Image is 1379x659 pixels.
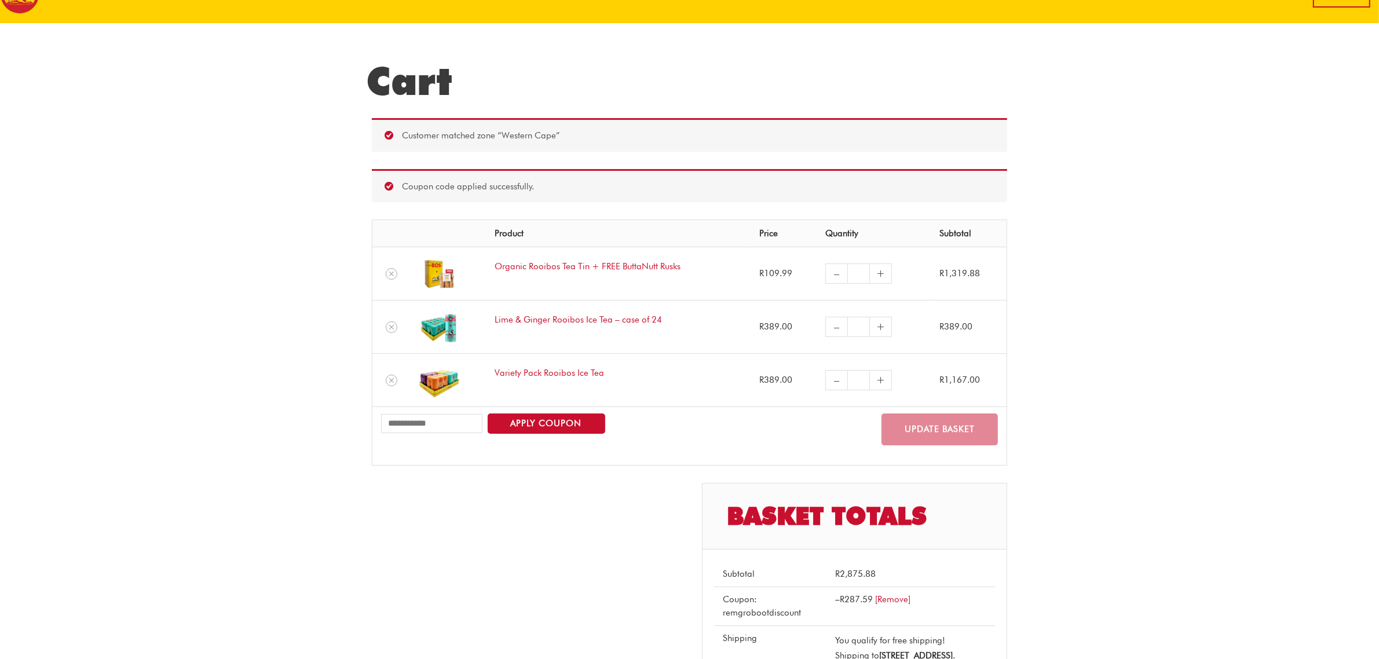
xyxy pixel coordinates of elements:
[825,370,847,390] a: –
[495,314,662,325] a: Lime & Ginger Rooibos Ice Tea – case of 24
[372,118,1007,152] div: Customer matched zone “Western Cape”
[386,268,397,280] a: Remove Organic Rooibos Tea Tin + FREE ButtaNutt Rusks from cart
[386,375,397,386] a: Remove Variety Pack Rooibos Ice Tea from cart
[760,375,765,385] span: R
[940,268,981,279] bdi: 1,319.88
[760,268,765,279] span: R
[751,220,817,247] th: Price
[372,169,1007,203] div: Coupon code applied successfully.
[419,307,459,347] img: Lime & Ginger Rooibos Ice Tea - case of 24
[870,370,892,390] a: +
[495,261,681,272] a: Organic Rooibos Tea Tin + FREE ButtaNutt Rusks
[847,370,870,390] input: Product quantity
[703,484,1007,550] h2: Basket totals
[825,317,847,337] a: –
[495,368,604,378] a: Variety Pack Rooibos Ice Tea
[488,413,605,434] button: Apply coupon
[870,263,892,284] a: +
[881,413,998,445] button: Update basket
[835,635,945,646] label: You qualify for free shipping!
[940,321,973,332] bdi: 389.00
[714,587,826,625] th: Coupon: remgrobootdiscount
[835,569,840,579] span: R
[760,375,793,385] bdi: 389.00
[366,58,1013,104] h1: Cart
[940,321,945,332] span: R
[826,587,995,625] td: –
[940,268,945,279] span: R
[931,220,1007,247] th: Subtotal
[835,569,876,579] bdi: 2,875.88
[486,220,751,247] th: Product
[940,375,981,385] bdi: 1,167.00
[714,561,826,587] th: Subtotal
[760,321,793,332] bdi: 389.00
[870,317,892,337] a: +
[760,268,793,279] bdi: 109.99
[840,594,873,605] span: 287.59
[419,254,459,294] img: organic rooibos tea tin
[825,263,847,284] a: –
[386,321,397,333] a: Remove Lime & Ginger Rooibos Ice Tea - case of 24 from cart
[847,317,870,337] input: Product quantity
[419,360,459,401] img: Variety Pack Rooibos Ice Tea
[875,594,910,605] a: Remove remgrobootdiscount coupon
[847,263,870,284] input: Product quantity
[840,594,844,605] span: R
[817,220,931,247] th: Quantity
[760,321,765,332] span: R
[940,375,945,385] span: R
